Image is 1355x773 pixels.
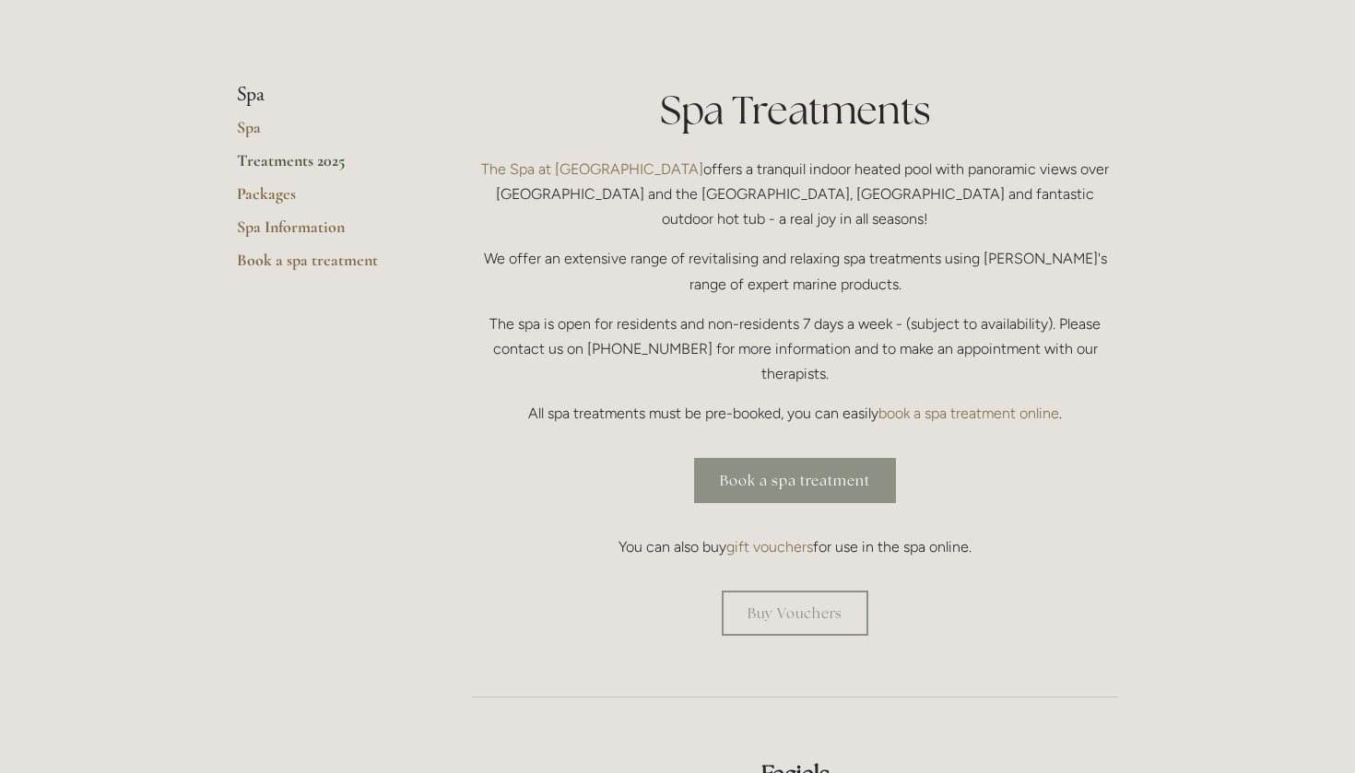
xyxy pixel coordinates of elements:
li: Spa [237,83,413,107]
a: Spa [237,117,413,150]
a: The Spa at [GEOGRAPHIC_DATA] [481,160,703,178]
p: All spa treatments must be pre-booked, you can easily . [472,401,1118,426]
a: Buy Vouchers [722,591,868,636]
a: Packages [237,183,413,217]
a: Book a spa treatment [694,458,896,503]
p: We offer an extensive range of revitalising and relaxing spa treatments using [PERSON_NAME]'s ran... [472,246,1118,296]
a: Book a spa treatment [237,250,413,283]
a: gift vouchers [726,538,813,556]
a: book a spa treatment online [878,404,1059,422]
p: You can also buy for use in the spa online. [472,534,1118,559]
p: offers a tranquil indoor heated pool with panoramic views over [GEOGRAPHIC_DATA] and the [GEOGRAP... [472,157,1118,232]
h1: Spa Treatments [472,83,1118,137]
p: The spa is open for residents and non-residents 7 days a week - (subject to availability). Please... [472,311,1118,387]
a: Spa Information [237,217,413,250]
a: Treatments 2025 [237,150,413,183]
